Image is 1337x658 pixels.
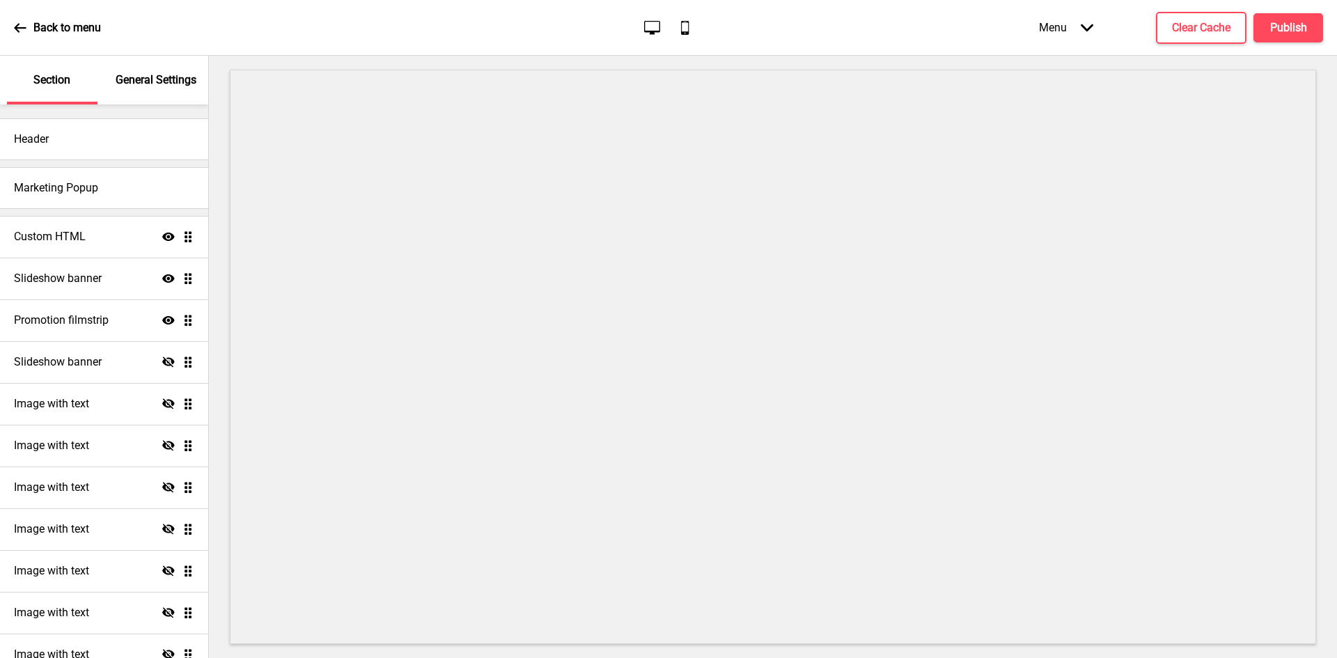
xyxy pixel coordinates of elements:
[14,605,89,620] h4: Image with text
[1253,13,1323,42] button: Publish
[14,132,49,147] h4: Header
[14,522,89,537] h4: Image with text
[14,180,98,196] h4: Marketing Popup
[1025,7,1107,48] div: Menu
[14,229,86,244] h4: Custom HTML
[14,563,89,579] h4: Image with text
[14,396,89,412] h4: Image with text
[14,271,102,286] h4: Slideshow banner
[1156,12,1246,44] button: Clear Cache
[1172,20,1230,36] h4: Clear Cache
[14,313,109,328] h4: Promotion filmstrip
[14,9,101,47] a: Back to menu
[14,438,89,453] h4: Image with text
[116,72,196,88] p: General Settings
[14,480,89,495] h4: Image with text
[33,20,101,36] p: Back to menu
[1270,20,1307,36] h4: Publish
[14,354,102,370] h4: Slideshow banner
[33,72,70,88] p: Section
